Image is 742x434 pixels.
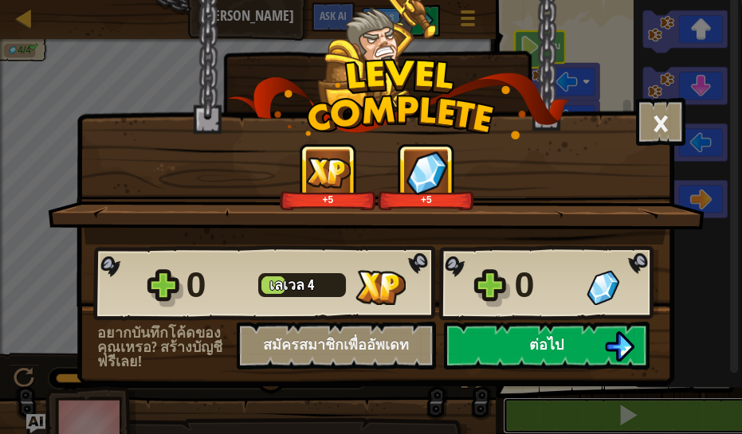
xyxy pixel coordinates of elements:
span: ต่อไป [529,334,563,354]
div: +5 [283,194,373,205]
span: 4 [308,275,314,295]
img: XP ที่ได้รับ [306,157,351,188]
div: อยากบันทึกโค้ดของคุณเหรอ? สร้างบัญชีฟรีเลย! [97,326,237,369]
span: เลเวล [269,275,308,295]
button: ต่อไป [444,322,650,369]
img: ต่อไป [604,331,634,362]
img: อัญมณีที่ได้มา [406,151,448,194]
img: อัญมณีที่ได้มา [587,270,619,305]
img: level_complete.png [227,59,569,139]
button: × [636,98,685,146]
button: สมัครสมาชิกเพื่ออัพเดท [237,322,436,369]
div: 0 [186,260,249,311]
div: +5 [381,194,471,205]
div: 0 [515,260,577,311]
img: XP ที่ได้รับ [355,270,406,305]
